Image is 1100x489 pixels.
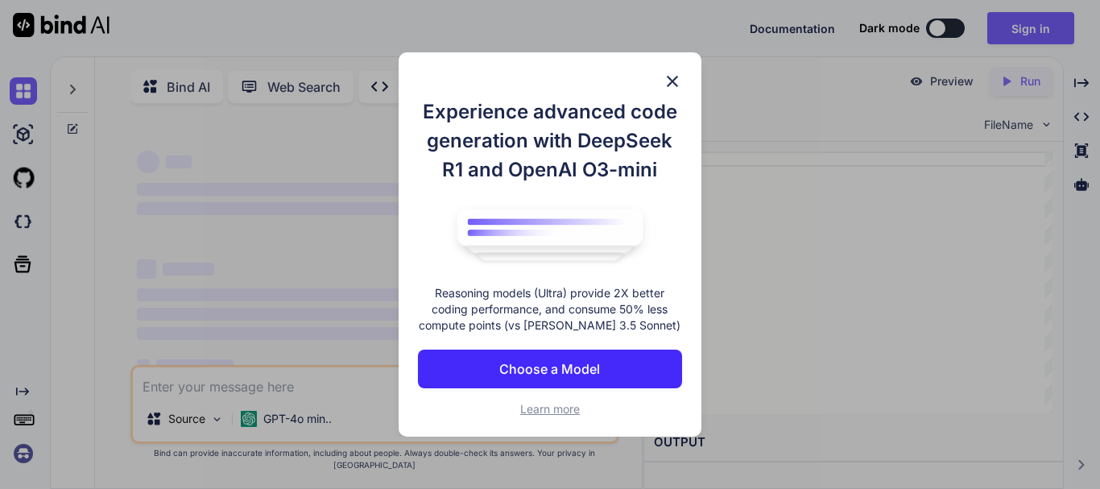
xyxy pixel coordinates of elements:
p: Reasoning models (Ultra) provide 2X better coding performance, and consume 50% less compute point... [418,285,682,334]
p: Choose a Model [499,359,600,379]
h1: Experience advanced code generation with DeepSeek R1 and OpenAI O3-mini [418,97,682,184]
span: Learn more [520,402,580,416]
img: bind logo [445,201,655,270]
img: close [663,72,682,91]
button: Choose a Model [418,350,682,388]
